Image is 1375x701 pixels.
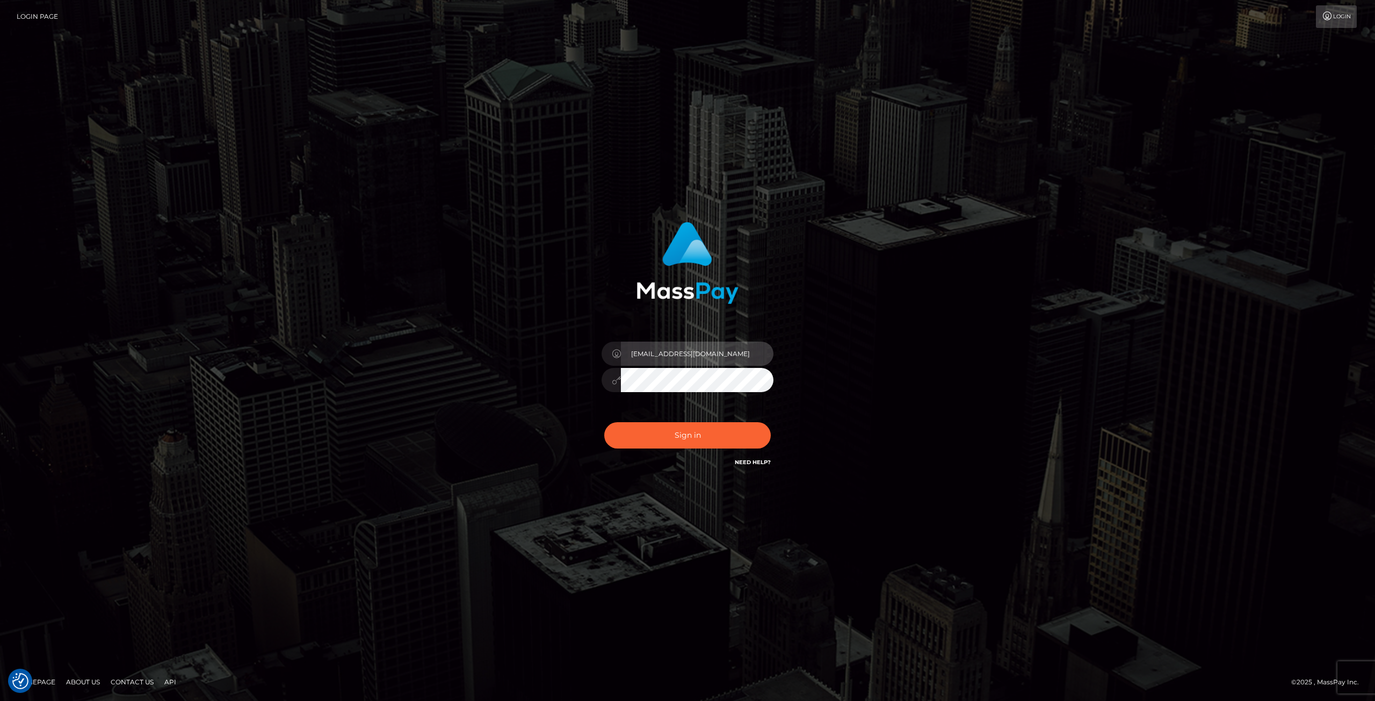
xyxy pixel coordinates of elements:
[604,422,771,449] button: Sign in
[735,459,771,466] a: Need Help?
[621,342,773,366] input: Username...
[12,673,28,689] button: Consent Preferences
[636,222,739,304] img: MassPay Login
[17,5,58,28] a: Login Page
[12,674,60,690] a: Homepage
[62,674,104,690] a: About Us
[106,674,158,690] a: Contact Us
[12,673,28,689] img: Revisit consent button
[1291,676,1367,688] div: © 2025 , MassPay Inc.
[160,674,180,690] a: API
[1316,5,1357,28] a: Login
